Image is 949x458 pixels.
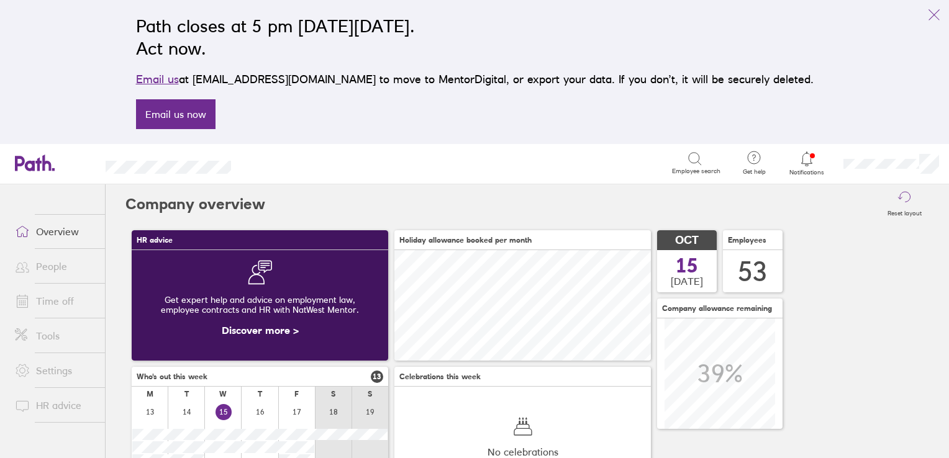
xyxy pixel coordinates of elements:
[5,358,105,383] a: Settings
[738,256,768,287] div: 53
[222,324,299,336] a: Discover more >
[125,184,265,224] h2: Company overview
[675,234,699,247] span: OCT
[368,390,372,398] div: S
[787,169,827,176] span: Notifications
[672,168,720,175] span: Employee search
[5,323,105,348] a: Tools
[137,236,173,245] span: HR advice
[136,99,216,129] a: Email us now
[294,390,299,398] div: F
[671,276,703,287] span: [DATE]
[880,206,929,217] label: Reset layout
[5,289,105,313] a: Time off
[142,285,378,325] div: Get expert help and advice on employment law, employee contracts and HR with NatWest Mentor.
[734,168,774,176] span: Get help
[136,71,814,88] p: at [EMAIL_ADDRESS][DOMAIN_NAME] to move to MentorDigital, or export your data. If you don’t, it w...
[219,390,227,398] div: W
[5,254,105,279] a: People
[676,256,698,276] span: 15
[265,157,296,168] div: Search
[136,73,179,86] a: Email us
[399,372,481,381] span: Celebrations this week
[662,304,772,313] span: Company allowance remaining
[5,393,105,418] a: HR advice
[331,390,335,398] div: S
[5,219,105,244] a: Overview
[880,184,929,224] button: Reset layout
[399,236,532,245] span: Holiday allowance booked per month
[488,446,558,457] span: No celebrations
[137,372,207,381] span: Who's out this week
[147,390,153,398] div: M
[728,236,766,245] span: Employees
[787,150,827,176] a: Notifications
[184,390,189,398] div: T
[136,15,814,60] h2: Path closes at 5 pm [DATE][DATE]. Act now.
[371,370,383,383] span: 13
[258,390,262,398] div: T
